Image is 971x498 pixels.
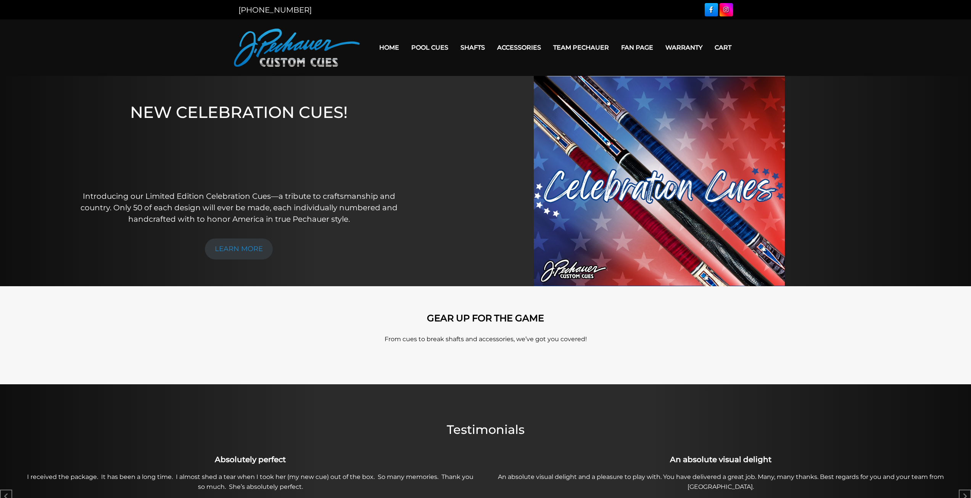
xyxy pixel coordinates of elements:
[373,38,405,57] a: Home
[709,38,738,57] a: Cart
[205,239,273,259] a: LEARN MORE
[490,472,952,492] p: An absolute visual delight and a pleasure to play with. You have delivered a great job. Many, man...
[547,38,615,57] a: Team Pechauer
[234,29,360,67] img: Pechauer Custom Cues
[77,190,401,225] p: Introducing our Limited Edition Celebration Cues—a tribute to craftsmanship and country. Only 50 ...
[238,5,312,15] a: [PHONE_NUMBER]
[19,454,481,465] h3: Absolutely perfect
[268,335,703,344] p: From cues to break shafts and accessories, we’ve got you covered!
[77,103,401,180] h1: NEW CELEBRATION CUES!
[427,313,544,324] strong: GEAR UP FOR THE GAME
[491,38,547,57] a: Accessories
[454,38,491,57] a: Shafts
[19,472,481,492] p: I received the package. It has been a long time. I almost shed a tear when I took her (my new cue...
[659,38,709,57] a: Warranty
[490,454,952,465] h3: An absolute visual delight
[405,38,454,57] a: Pool Cues
[615,38,659,57] a: Fan Page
